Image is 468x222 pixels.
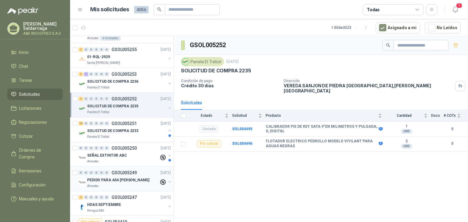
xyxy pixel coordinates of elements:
[386,43,390,47] span: search
[385,113,423,118] span: Cantidad
[89,146,94,150] div: 0
[79,195,83,199] div: 1
[87,103,138,109] p: SOLICITUD DE COMPRA 2235
[87,159,99,164] p: Almatec
[7,165,63,177] a: Remisiones
[87,79,138,85] p: SOLICITUD DE COMPRA 2236
[79,171,83,175] div: 0
[266,113,377,118] span: Producto
[87,110,109,115] p: Panela El Trébol
[431,110,444,122] th: Docs
[19,133,33,140] span: Cotizar
[331,23,371,33] div: 1 - 50 de 3023
[94,47,99,52] div: 0
[87,153,127,158] p: SEÑAL EXTINTOR ABC
[79,46,172,65] a: 1 0 0 0 0 0 GSOL005255[DATE] Company Logo01-RQL-2929Santa [PERSON_NAME]
[232,110,266,122] th: Solicitud
[94,121,99,126] div: 0
[112,121,137,126] p: GSOL005251
[89,97,94,101] div: 0
[19,147,57,160] span: Órdenes de Compra
[79,47,83,52] div: 1
[87,177,149,183] p: PEDIDO PARA A54 [PERSON_NAME]
[284,79,453,83] p: Dirección
[444,113,456,118] span: # COTs
[19,168,41,174] span: Remisiones
[7,47,63,58] a: Inicio
[99,97,104,101] div: 0
[161,170,171,176] p: [DATE]
[89,121,94,126] div: 0
[99,121,104,126] div: 0
[105,72,109,76] div: 0
[105,146,109,150] div: 0
[190,40,227,50] h3: GSOL005252
[112,171,137,175] p: GSOL005249
[7,88,63,100] a: Solicitudes
[87,208,104,213] p: Perugia SAS
[112,146,137,150] p: GSOL005250
[450,4,461,15] button: 1
[94,195,99,199] div: 0
[197,140,221,147] div: Por cotizar
[401,144,412,149] div: UND
[112,195,137,199] p: GSOL005247
[84,97,88,101] div: 0
[105,171,109,175] div: 0
[181,79,279,83] p: Condición de pago
[99,171,104,175] div: 0
[79,95,172,115] a: 1 0 0 0 0 0 GSOL005252[DATE] Company LogoSOLICITUD DE COMPRA 2235Panela El Trébol
[87,184,99,189] p: Almatec
[84,47,88,52] div: 0
[385,124,427,129] b: 1
[161,71,171,77] p: [DATE]
[456,3,463,9] span: 1
[79,154,86,161] img: Company Logo
[87,134,109,139] p: Panela El Trébol
[89,72,94,76] div: 0
[79,169,172,189] a: 0 0 0 0 0 0 GSOL005249[DATE] Company LogoPEDIDO PARA A54 [PERSON_NAME]Almatec
[105,97,109,101] div: 0
[7,7,38,15] img: Logo peakr
[87,36,99,41] p: Almatec
[79,120,172,139] a: 14 0 0 0 0 0 GSOL005251[DATE] Company LogoSOLICITUD DE COMPRA 2233Panela El Trébol
[84,72,88,76] div: 1
[181,83,279,88] p: Crédito 30 días
[7,61,63,72] a: Chat
[367,6,380,13] div: Todas
[19,63,28,70] span: Chat
[112,47,137,52] p: GSOL005255
[79,144,172,164] a: 0 0 0 0 0 0 GSOL005250[DATE] Company LogoSEÑAL EXTINTOR ABCAlmatec
[385,110,431,122] th: Cantidad
[94,72,99,76] div: 0
[19,105,41,112] span: Licitaciones
[105,121,109,126] div: 0
[226,59,239,65] p: [DATE]
[84,171,88,175] div: 0
[79,97,83,101] div: 1
[87,61,120,65] p: Santa [PERSON_NAME]
[7,75,63,86] a: Tareas
[444,110,468,122] th: # COTs
[7,144,63,163] a: Órdenes de Compra
[182,58,189,65] img: Company Logo
[266,124,377,134] b: CALIBRADOR PIE DE REY SATA 9"EN MILIMETROS Y PULGADA, O, DIGITAL
[79,105,86,112] img: Company Logo
[444,126,461,132] b: 0
[190,110,232,122] th: Estado
[190,113,224,118] span: Estado
[7,179,63,191] a: Configuración
[84,195,88,199] div: 0
[79,203,86,211] img: Company Logo
[7,130,63,142] a: Cotizar
[181,99,202,106] div: Solicitudes
[79,71,172,90] a: 1 1 0 0 0 0 GSOL005253[DATE] Company LogoSOLICITUD DE COMPRA 2236Panela El Trébol
[385,139,427,144] b: 2
[94,171,99,175] div: 0
[19,49,29,56] span: Inicio
[425,22,461,33] button: No Leídos
[99,195,104,199] div: 0
[87,202,121,208] p: HDAS SEPTIEMBRE
[19,182,46,188] span: Configuración
[161,121,171,127] p: [DATE]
